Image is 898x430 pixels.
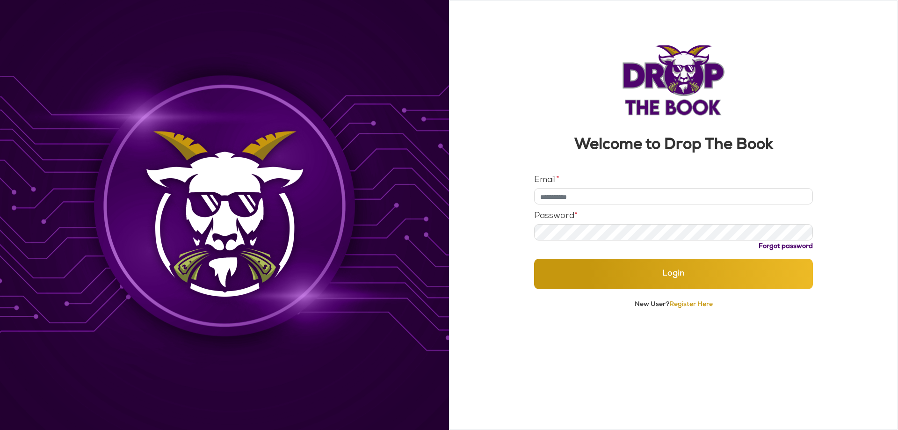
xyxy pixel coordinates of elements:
h3: Welcome to Drop The Book [534,138,813,153]
label: Password [534,212,578,220]
p: New User? [534,300,813,309]
img: Logo [622,45,725,116]
button: Login [534,259,813,289]
label: Email [534,176,559,184]
img: Background Image [136,122,314,308]
a: Forgot password [759,243,813,250]
a: Register Here [669,301,713,308]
